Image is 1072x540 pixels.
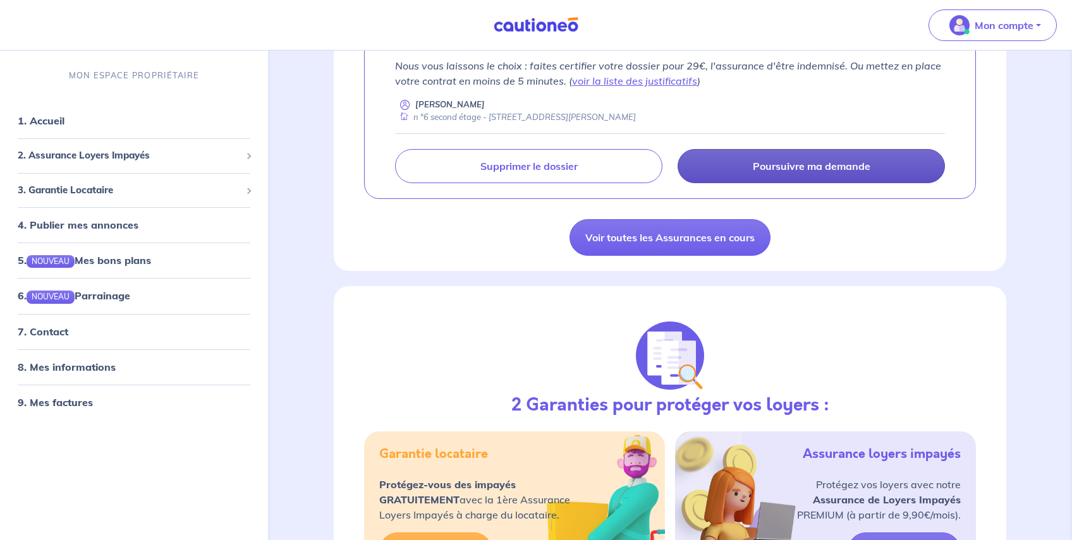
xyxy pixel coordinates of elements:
[5,177,263,202] div: 3. Garantie Locataire
[803,447,961,462] h5: Assurance loyers impayés
[5,143,263,168] div: 2. Assurance Loyers Impayés
[395,58,945,88] p: Nous vous laissons le choix : faites certifier votre dossier pour 29€, l'assurance d'être indemni...
[415,99,485,111] p: [PERSON_NAME]
[379,478,516,506] strong: Protégez-vous des impayés GRATUITEMENT
[5,283,263,308] div: 6.NOUVEAUParrainage
[813,493,961,506] strong: Assurance de Loyers Impayés
[480,160,578,172] p: Supprimer le dossier
[753,160,870,172] p: Poursuivre ma demande
[975,18,1033,33] p: Mon compte
[511,395,829,416] h3: 2 Garanties pour protéger vos loyers :
[5,318,263,344] div: 7. Contact
[18,254,151,267] a: 5.NOUVEAUMes bons plans
[5,354,263,379] div: 8. Mes informations
[636,321,704,390] img: justif-loupe
[5,389,263,414] div: 9. Mes factures
[489,17,583,33] img: Cautioneo
[949,15,970,35] img: illu_account_valid_menu.svg
[18,114,64,127] a: 1. Accueil
[379,447,488,462] h5: Garantie locataire
[18,289,130,302] a: 6.NOUVEAUParrainage
[18,148,241,163] span: 2. Assurance Loyers Impayés
[5,212,263,237] div: 4. Publier mes annonces
[18,325,68,337] a: 7. Contact
[395,111,636,123] div: n °6 second étage - [STREET_ADDRESS][PERSON_NAME]
[379,477,570,522] p: avec la 1ère Assurance Loyers Impayés à charge du locataire.
[18,219,138,231] a: 4. Publier mes annonces
[678,149,945,183] a: Poursuivre ma demande
[5,248,263,273] div: 5.NOUVEAUMes bons plans
[18,183,241,197] span: 3. Garantie Locataire
[69,69,199,81] p: MON ESPACE PROPRIÉTAIRE
[797,477,961,522] p: Protégez vos loyers avec notre PREMIUM (à partir de 9,90€/mois).
[5,108,263,133] div: 1. Accueil
[18,395,93,408] a: 9. Mes factures
[18,360,116,373] a: 8. Mes informations
[929,9,1057,41] button: illu_account_valid_menu.svgMon compte
[572,75,697,87] a: voir la liste des justificatifs
[395,149,662,183] a: Supprimer le dossier
[569,219,770,256] a: Voir toutes les Assurances en cours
